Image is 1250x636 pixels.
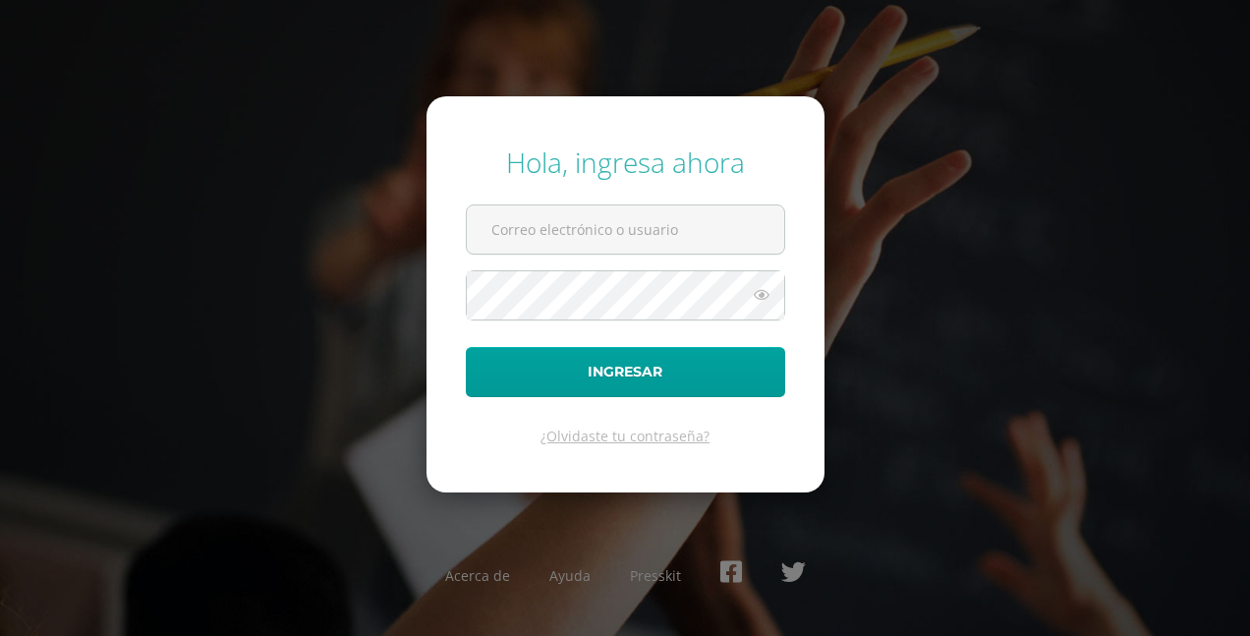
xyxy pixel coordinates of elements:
[466,347,785,397] button: Ingresar
[466,144,785,181] div: Hola, ingresa ahora
[540,427,710,445] a: ¿Olvidaste tu contraseña?
[630,566,681,585] a: Presskit
[445,566,510,585] a: Acerca de
[549,566,591,585] a: Ayuda
[467,205,784,254] input: Correo electrónico o usuario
